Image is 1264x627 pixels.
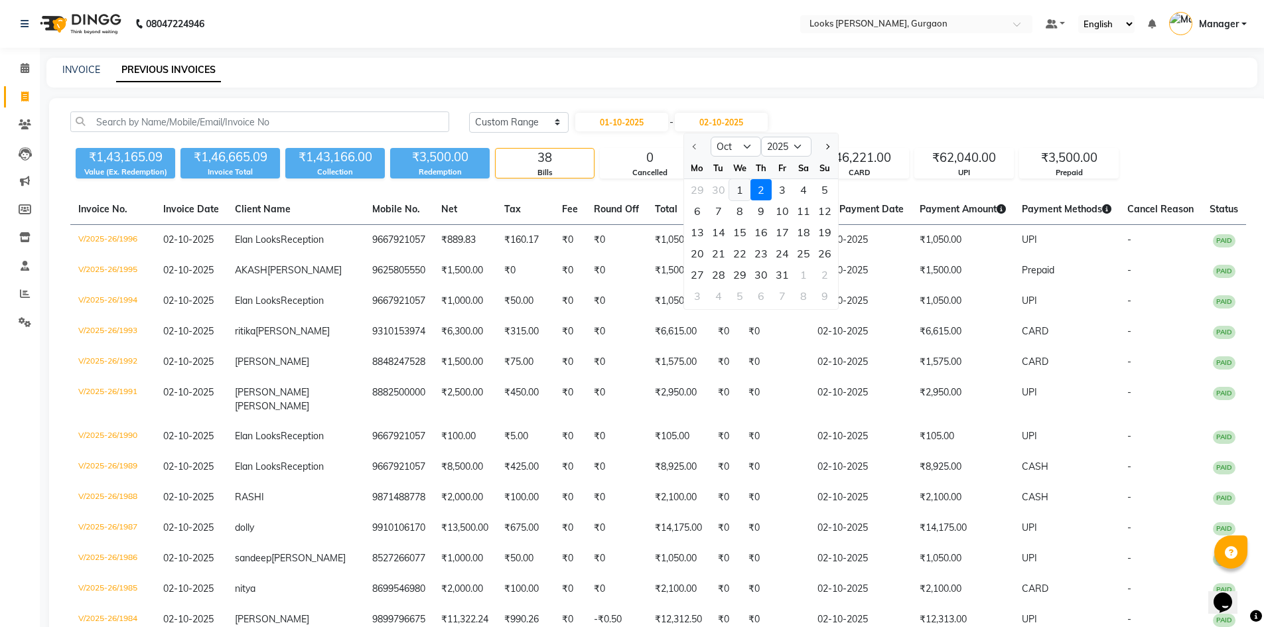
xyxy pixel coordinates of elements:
div: Sunday, October 5, 2025 [814,179,835,200]
div: 3 [687,285,708,307]
td: V/2025-26/1990 [70,421,155,452]
input: Search by Name/Mobile/Email/Invoice No [70,111,449,132]
span: dolly [235,522,254,533]
td: 02-10-2025 [809,225,912,256]
div: 7 [708,200,729,222]
div: ₹3,500.00 [1020,149,1118,167]
span: PAID [1213,326,1235,339]
td: ₹8,500.00 [433,452,496,482]
select: Select year [761,137,811,157]
div: Sunday, October 12, 2025 [814,200,835,222]
div: 22 [729,243,750,264]
div: Thursday, October 23, 2025 [750,243,772,264]
span: Reception [281,430,324,442]
div: Monday, November 3, 2025 [687,285,708,307]
div: Tuesday, November 4, 2025 [708,285,729,307]
div: Wednesday, October 15, 2025 [729,222,750,243]
div: ₹3,500.00 [390,148,490,167]
select: Select month [711,137,761,157]
span: PAID [1213,522,1235,535]
span: 02-10-2025 [163,325,214,337]
td: ₹105.00 [647,421,710,452]
button: Next month [821,136,832,157]
div: Su [814,157,835,178]
span: - [1127,295,1131,307]
div: 6 [687,200,708,222]
td: ₹0 [586,543,647,574]
span: - [1127,234,1131,245]
div: 20 [687,243,708,264]
td: 9667921057 [364,421,433,452]
td: V/2025-26/1986 [70,543,155,574]
div: ₹1,43,166.00 [285,148,385,167]
td: 02-10-2025 [809,286,912,316]
div: Tuesday, October 7, 2025 [708,200,729,222]
div: Collection [285,167,385,178]
div: 13 [687,222,708,243]
input: Start Date [575,113,668,131]
td: ₹50.00 [496,543,554,574]
span: Fee [562,203,578,215]
span: Mobile No. [372,203,420,215]
div: 1 [729,179,750,200]
div: 18 [793,222,814,243]
td: 8848247528 [364,347,433,378]
span: CARD [1022,325,1048,337]
td: ₹0 [710,482,740,513]
td: ₹450.00 [496,378,554,421]
span: Cancel Reason [1127,203,1194,215]
td: ₹315.00 [496,316,554,347]
td: ₹0 [554,482,586,513]
td: ₹0 [710,316,740,347]
div: Cancelled [600,167,699,178]
td: V/2025-26/1995 [70,255,155,286]
td: ₹0 [554,378,586,421]
td: ₹0 [740,316,809,347]
div: 1 [793,264,814,285]
div: Tu [708,157,729,178]
span: Payment Methods [1022,203,1111,215]
span: UPI [1022,234,1037,245]
td: 8527266077 [364,543,433,574]
td: ₹1,000.00 [433,286,496,316]
td: 9667921057 [364,452,433,482]
td: ₹5.00 [496,421,554,452]
span: [PERSON_NAME] [255,325,330,337]
td: ₹1,050.00 [912,286,1014,316]
td: V/2025-26/1994 [70,286,155,316]
td: ₹0 [740,452,809,482]
span: CASH [1022,491,1048,503]
span: - [1127,522,1131,533]
td: 02-10-2025 [809,482,912,513]
td: ₹2,950.00 [912,378,1014,421]
td: ₹0 [586,286,647,316]
div: Monday, October 20, 2025 [687,243,708,264]
div: 24 [772,243,793,264]
td: 02-10-2025 [809,513,912,543]
td: ₹0 [586,225,647,256]
span: Elan Looks [235,460,281,472]
span: Round Off [594,203,639,215]
div: CARD [810,167,908,178]
span: UPI [1022,386,1037,398]
td: ₹8,925.00 [912,452,1014,482]
span: 02-10-2025 [163,491,214,503]
td: ₹1,050.00 [647,286,710,316]
span: Elan Looks [235,430,281,442]
span: Invoice No. [78,203,127,215]
div: Bills [496,167,594,178]
div: 5 [729,285,750,307]
div: Monday, October 27, 2025 [687,264,708,285]
td: ₹105.00 [912,421,1014,452]
div: ₹62,040.00 [915,149,1013,167]
span: 02-10-2025 [163,460,214,472]
td: ₹0 [710,513,740,543]
td: V/2025-26/1992 [70,347,155,378]
span: [PERSON_NAME] [235,386,309,398]
div: Sa [793,157,814,178]
div: Saturday, November 8, 2025 [793,285,814,307]
div: 2 [814,264,835,285]
td: 02-10-2025 [809,255,912,286]
div: 12 [814,200,835,222]
div: 4 [793,179,814,200]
